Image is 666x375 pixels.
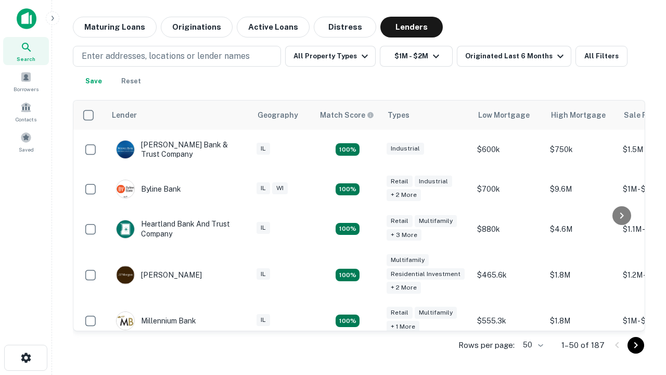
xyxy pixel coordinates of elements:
div: Matching Properties: 18, hasApolloMatch: undefined [336,223,360,235]
div: IL [257,143,270,155]
img: picture [117,220,134,238]
div: + 3 more [387,229,421,241]
a: Saved [3,128,49,156]
button: Go to next page [627,337,644,354]
td: $4.6M [545,209,618,248]
div: + 2 more [387,282,421,294]
th: Low Mortgage [472,101,545,130]
a: Contacts [3,97,49,126]
button: All Filters [575,46,627,67]
div: + 2 more [387,189,421,201]
img: capitalize-icon.png [17,8,36,29]
div: Geography [258,109,298,121]
a: Search [3,37,49,65]
div: 50 [519,337,545,353]
div: Multifamily [415,307,457,319]
td: $1.8M [545,301,618,341]
button: Distress [314,17,376,37]
div: Retail [387,307,413,319]
td: $1.8M [545,249,618,302]
p: Rows per page: [458,339,515,352]
span: Contacts [16,115,36,123]
button: Save your search to get updates of matches that match your search criteria. [77,71,110,92]
th: High Mortgage [545,101,618,130]
div: Multifamily [415,215,457,227]
div: IL [257,222,270,234]
button: All Property Types [285,46,376,67]
div: Matching Properties: 27, hasApolloMatch: undefined [336,269,360,281]
div: IL [257,314,270,326]
button: Reset [114,71,148,92]
div: Lender [112,109,137,121]
span: Saved [19,145,34,154]
th: Capitalize uses an advanced AI algorithm to match your search with the best lender. The match sco... [314,101,381,130]
div: Originated Last 6 Months [465,50,567,63]
div: Matching Properties: 16, hasApolloMatch: undefined [336,315,360,327]
td: $880k [472,209,545,248]
div: Retail [387,176,413,187]
span: Borrowers [14,85,39,93]
p: 1–50 of 187 [561,339,605,352]
img: picture [117,141,134,158]
img: picture [117,312,134,330]
div: IL [257,268,270,280]
button: Originations [161,17,233,37]
div: Matching Properties: 20, hasApolloMatch: undefined [336,183,360,196]
div: [PERSON_NAME] Bank & Trust Company [116,140,241,159]
button: Enter addresses, locations or lender names [73,46,281,67]
div: Types [388,109,409,121]
button: Lenders [380,17,443,37]
div: Industrial [387,143,424,155]
div: High Mortgage [551,109,606,121]
a: Borrowers [3,67,49,95]
span: Search [17,55,35,63]
button: Originated Last 6 Months [457,46,571,67]
td: $555.3k [472,301,545,341]
td: $750k [545,130,618,169]
button: $1M - $2M [380,46,453,67]
img: picture [117,266,134,284]
iframe: Chat Widget [614,292,666,342]
img: picture [117,180,134,198]
div: WI [272,182,288,194]
th: Lender [106,101,251,130]
button: Active Loans [237,17,310,37]
button: Maturing Loans [73,17,157,37]
div: Millennium Bank [116,311,196,330]
th: Types [381,101,472,130]
td: $700k [472,169,545,209]
div: Multifamily [387,254,429,266]
div: Byline Bank [116,180,181,198]
div: Heartland Bank And Trust Company [116,219,241,238]
p: Enter addresses, locations or lender names [82,50,250,63]
div: IL [257,182,270,194]
div: Residential Investment [387,268,465,280]
td: $9.6M [545,169,618,209]
div: Low Mortgage [478,109,530,121]
div: Matching Properties: 28, hasApolloMatch: undefined [336,143,360,156]
div: Industrial [415,176,452,187]
th: Geography [251,101,314,130]
h6: Match Score [320,109,372,121]
td: $600k [472,130,545,169]
div: Capitalize uses an advanced AI algorithm to match your search with the best lender. The match sco... [320,109,374,121]
div: [PERSON_NAME] [116,266,202,284]
div: + 1 more [387,321,419,333]
td: $465.6k [472,249,545,302]
div: Retail [387,215,413,227]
